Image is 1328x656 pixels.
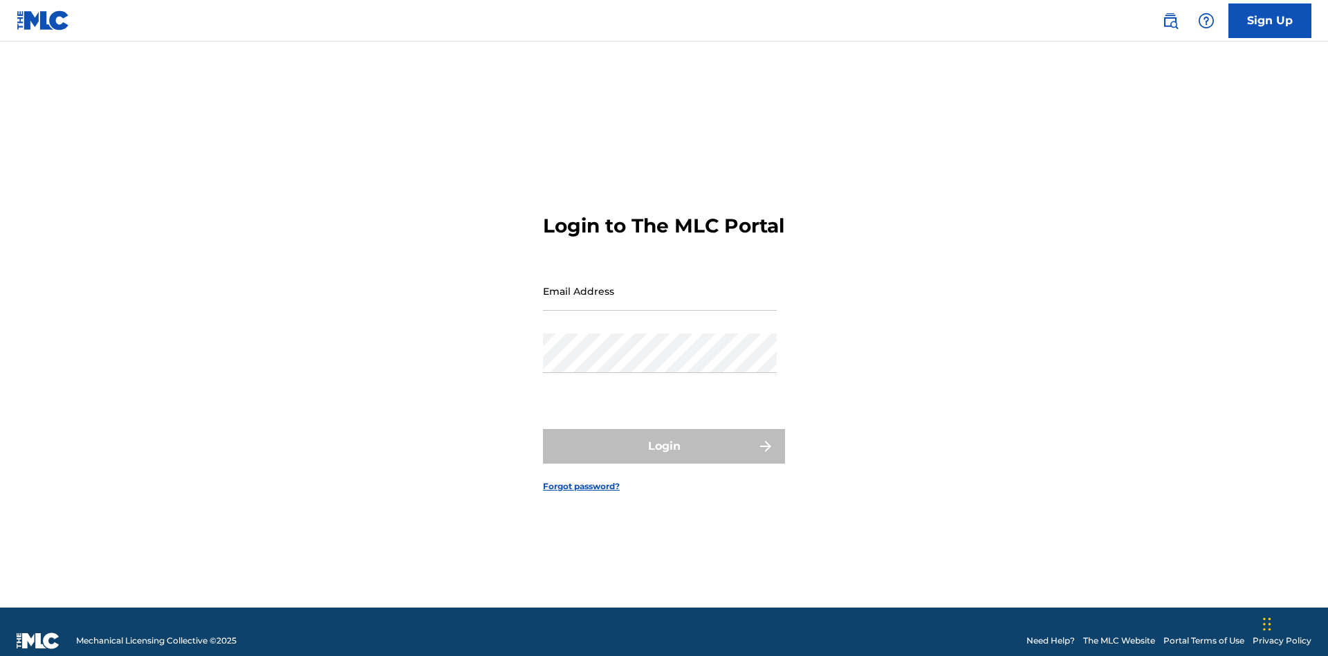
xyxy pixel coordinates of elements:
h3: Login to The MLC Portal [543,214,784,238]
span: Mechanical Licensing Collective © 2025 [76,635,237,647]
a: Forgot password? [543,480,620,493]
div: Help [1192,7,1220,35]
img: MLC Logo [17,10,70,30]
a: Sign Up [1228,3,1311,38]
a: Public Search [1156,7,1184,35]
img: search [1162,12,1179,29]
iframe: Chat Widget [1259,590,1328,656]
img: logo [17,632,59,649]
a: The MLC Website [1083,635,1155,647]
div: Drag [1263,603,1271,645]
a: Portal Terms of Use [1163,635,1244,647]
a: Privacy Policy [1253,635,1311,647]
img: help [1198,12,1215,29]
a: Need Help? [1026,635,1075,647]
